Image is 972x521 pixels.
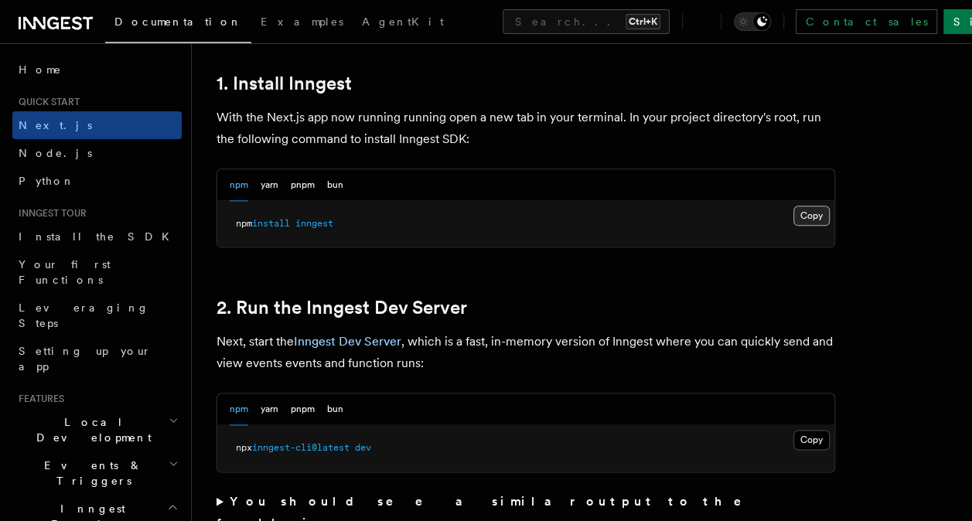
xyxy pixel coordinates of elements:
[261,393,278,425] button: yarn
[12,96,80,108] span: Quick start
[294,334,401,349] a: Inngest Dev Server
[19,147,92,159] span: Node.js
[12,458,169,489] span: Events & Triggers
[12,207,87,220] span: Inngest tour
[793,430,830,450] button: Copy
[353,5,453,42] a: AgentKit
[796,9,937,34] a: Contact sales
[261,169,278,201] button: yarn
[12,337,182,380] a: Setting up your app
[12,451,182,495] button: Events & Triggers
[230,169,248,201] button: npm
[19,301,149,329] span: Leveraging Steps
[12,294,182,337] a: Leveraging Steps
[793,206,830,226] button: Copy
[12,167,182,195] a: Python
[12,250,182,294] a: Your first Functions
[12,111,182,139] a: Next.js
[19,62,62,77] span: Home
[295,218,333,229] span: inngest
[251,5,353,42] a: Examples
[362,15,444,28] span: AgentKit
[105,5,251,43] a: Documentation
[12,408,182,451] button: Local Development
[19,119,92,131] span: Next.js
[12,414,169,445] span: Local Development
[19,258,111,286] span: Your first Functions
[734,12,771,31] button: Toggle dark mode
[252,442,350,453] span: inngest-cli@latest
[355,442,371,453] span: dev
[12,56,182,83] a: Home
[12,139,182,167] a: Node.js
[19,230,179,243] span: Install the SDK
[503,9,670,34] button: Search...Ctrl+K
[236,218,252,229] span: npm
[291,169,315,201] button: pnpm
[291,393,315,425] button: pnpm
[626,14,660,29] kbd: Ctrl+K
[252,218,290,229] span: install
[327,393,343,425] button: bun
[217,107,835,150] p: With the Next.js app now running running open a new tab in your terminal. In your project directo...
[19,175,75,187] span: Python
[12,393,64,405] span: Features
[261,15,343,28] span: Examples
[12,223,182,250] a: Install the SDK
[217,331,835,374] p: Next, start the , which is a fast, in-memory version of Inngest where you can quickly send and vi...
[19,345,152,373] span: Setting up your app
[114,15,242,28] span: Documentation
[230,393,248,425] button: npm
[327,169,343,201] button: bun
[236,442,252,453] span: npx
[217,73,352,94] a: 1. Install Inngest
[217,297,467,318] a: 2. Run the Inngest Dev Server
